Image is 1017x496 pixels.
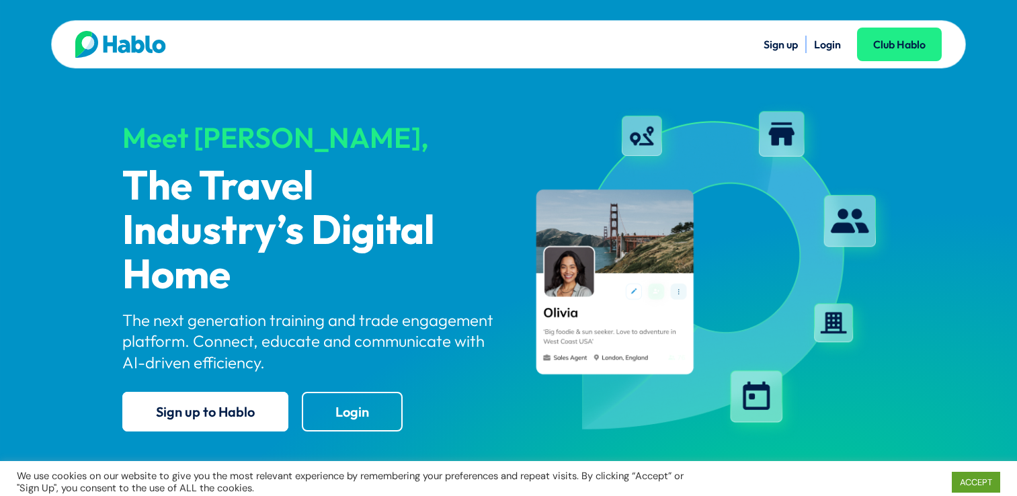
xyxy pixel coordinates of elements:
img: Hablo logo main 2 [75,31,166,58]
a: Sign up to Hablo [122,392,288,431]
a: Login [302,392,403,431]
a: ACCEPT [952,472,1000,493]
img: hablo-profile-image [520,100,895,443]
div: We use cookies on our website to give you the most relevant experience by remembering your prefer... [17,470,705,494]
a: Sign up [764,38,798,51]
a: Club Hablo [857,28,942,61]
p: The Travel Industry’s Digital Home [122,165,497,298]
a: Login [814,38,841,51]
div: Meet [PERSON_NAME], [122,122,497,153]
p: The next generation training and trade engagement platform. Connect, educate and communicate with... [122,310,497,373]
